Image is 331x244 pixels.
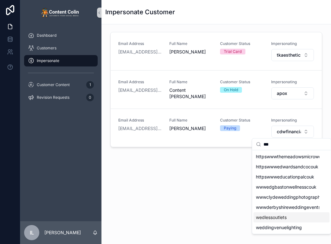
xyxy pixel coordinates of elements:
[271,87,314,99] button: Select Button
[118,87,162,93] a: [EMAIL_ADDRESS][DOMAIN_NAME]
[277,128,301,135] span: cdwfinancialspecialists
[169,79,213,84] span: Full Name
[256,224,302,231] span: weddingvenuelighting
[220,118,263,123] span: Customer Status
[118,125,162,132] a: [EMAIL_ADDRESS][DOMAIN_NAME]
[169,87,213,100] span: Content [PERSON_NAME]
[24,79,98,91] a: Customer Content1
[118,49,162,55] a: [EMAIL_ADDRESS][DOMAIN_NAME]
[277,52,301,58] span: tkaesthetics
[86,81,94,89] div: 1
[256,204,319,210] span: wwwderbyshireweddingeventscom
[271,49,314,61] button: Select Button
[256,184,316,190] span: wwwedgbastonwellnesscouk
[20,25,101,111] div: scrollable content
[169,41,213,46] span: Full Name
[220,41,263,46] span: Customer Status
[37,33,56,38] span: Dashboard
[256,153,319,160] span: httpswwwthemeadowsmicroweddingscom
[271,126,314,138] button: Select Button
[271,79,315,84] span: Impersonating
[256,194,319,200] span: wwwclydeweddingphotographycom
[256,174,314,180] span: httpswwweducationpalcouk
[169,118,213,123] span: Full Name
[224,125,236,131] div: Paying
[105,8,175,16] h1: Impersonate Customer
[24,92,98,103] a: Revision Requests0
[24,55,98,66] a: Impersonate
[277,90,287,97] span: apox
[271,41,315,46] span: Impersonating
[224,49,242,54] div: Trial Card
[118,41,162,46] span: Email Address
[30,229,34,236] span: IL
[271,118,315,123] span: Impersonating
[169,49,213,55] span: [PERSON_NAME]
[37,58,59,63] span: Impersonate
[41,8,81,18] img: App logo
[37,95,69,100] span: Revision Requests
[224,87,238,93] div: On Hold
[252,150,331,234] div: Suggestions
[37,82,70,87] span: Customer Content
[256,164,318,170] span: httpswwwedwardsandcocouk
[220,79,263,84] span: Customer Status
[86,94,94,101] div: 0
[44,229,81,236] p: [PERSON_NAME]
[118,79,162,84] span: Email Address
[24,42,98,54] a: Customers
[37,46,56,51] span: Customers
[169,125,213,132] span: [PERSON_NAME]
[256,214,287,221] span: wedlessoutlets
[24,30,98,41] a: Dashboard
[118,118,162,123] span: Email Address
